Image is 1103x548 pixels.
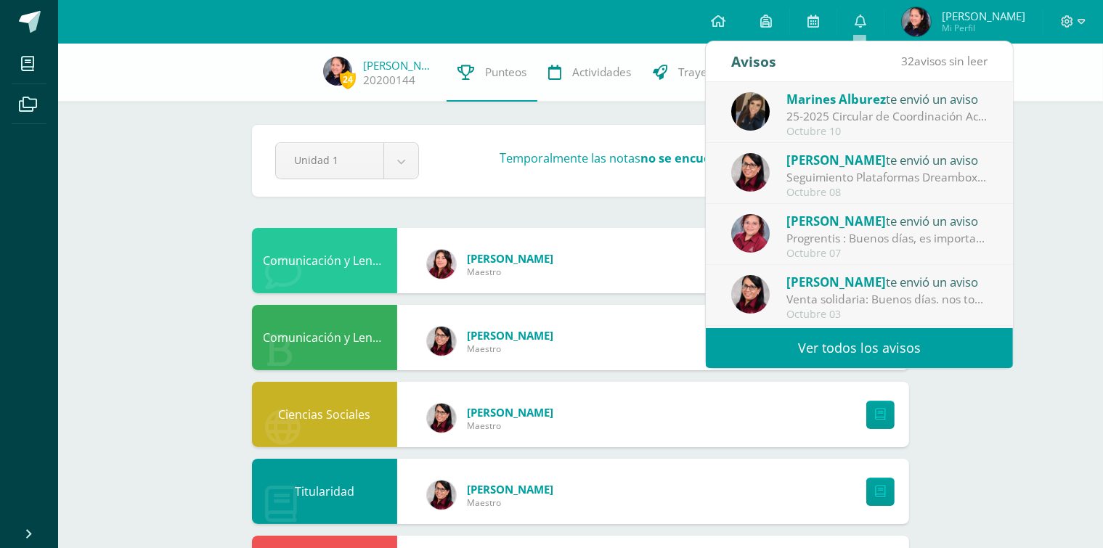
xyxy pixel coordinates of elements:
[467,420,553,432] span: Maestro
[467,328,553,343] span: [PERSON_NAME]
[572,65,631,80] span: Actividades
[731,275,770,314] img: b345338c6bf3bbe1de0ed29d358e1117.png
[786,274,886,290] span: [PERSON_NAME]
[252,459,397,524] div: Titularidad
[786,211,988,230] div: te envió un aviso
[786,187,988,199] div: Octubre 08
[427,480,456,510] img: b345338c6bf3bbe1de0ed29d358e1117.png
[786,272,988,291] div: te envió un aviso
[252,228,397,293] div: Comunicación y Lenguaje,Idioma Extranjero,Inglés
[447,44,537,102] a: Punteos
[427,327,456,356] img: b345338c6bf3bbe1de0ed29d358e1117.png
[786,126,988,138] div: Octubre 10
[467,343,553,355] span: Maestro
[467,251,553,266] span: [PERSON_NAME]
[640,150,814,166] strong: no se encuentran disponibles
[537,44,642,102] a: Actividades
[642,44,747,102] a: Trayectoria
[731,214,770,253] img: 258f2c28770a8c8efa47561a5b85f558.png
[901,53,914,69] span: 32
[786,230,988,247] div: Progrentis : Buenos días, es importante que recuerden la fecha de finalización de Progrentis.
[467,405,553,420] span: [PERSON_NAME]
[340,70,356,89] span: 24
[323,57,352,86] img: cbaf3d110308a3877f1eccc46696f273.png
[294,143,365,177] span: Unidad 1
[786,91,886,107] span: Marines Alburez
[786,213,886,229] span: [PERSON_NAME]
[786,308,988,321] div: Octubre 03
[467,496,553,509] span: Maestro
[363,73,415,88] a: 20200144
[942,9,1025,23] span: [PERSON_NAME]
[467,266,553,278] span: Maestro
[363,58,436,73] a: [PERSON_NAME]
[252,305,397,370] div: Comunicación y Lenguaje,Idioma Español
[485,65,526,80] span: Punteos
[731,153,770,192] img: b345338c6bf3bbe1de0ed29d358e1117.png
[786,152,886,168] span: [PERSON_NAME]
[786,291,988,308] div: Venta solidaria: Buenos días. nos toca la venta la próxima semana, para ello necesitamos tu colab...
[786,89,988,108] div: te envió un aviso
[427,250,456,279] img: c17dc0044ff73e6528ee1a0ac52c8e58.png
[901,53,988,69] span: avisos sin leer
[786,150,988,169] div: te envió un aviso
[467,482,553,496] span: [PERSON_NAME]
[252,382,397,447] div: Ciencias Sociales
[500,150,817,166] h3: Temporalmente las notas .
[786,169,988,186] div: Seguimiento Plataformas Dreambox y Lectura Inteligente: Estimada Familia Marista: ¡Buenos días! D...
[786,248,988,260] div: Octubre 07
[731,92,770,131] img: 6f99ca85ee158e1ea464f4dd0b53ae36.png
[786,108,988,125] div: 25-2025 Circular de Coordinación Académica: Buenos días estimadas familias maristas del Liceo Gua...
[427,404,456,433] img: b345338c6bf3bbe1de0ed29d358e1117.png
[678,65,736,80] span: Trayectoria
[942,22,1025,34] span: Mi Perfil
[706,328,1013,368] a: Ver todos los avisos
[731,41,776,81] div: Avisos
[276,143,418,179] a: Unidad 1
[902,7,931,36] img: cbaf3d110308a3877f1eccc46696f273.png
